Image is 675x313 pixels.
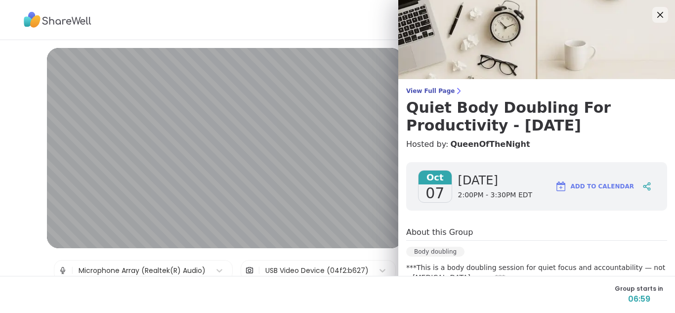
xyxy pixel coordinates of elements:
span: View Full Page [406,87,667,95]
h4: About this Group [406,226,473,238]
img: ShareWell Logo [24,8,91,31]
a: QueenOfTheNight [450,138,530,150]
img: ShareWell Logomark [555,180,567,192]
span: | [71,261,74,280]
h3: Quiet Body Doubling For Productivity - [DATE] [406,99,667,134]
h4: Hosted by: [406,138,667,150]
div: Body doubling [406,247,464,257]
span: Group starts in [615,284,663,293]
span: 06:59 [615,293,663,305]
span: 07 [425,184,444,202]
img: Microphone [58,261,67,280]
div: USB Video Device (04f2:b627) [265,266,369,276]
a: View Full PageQuiet Body Doubling For Productivity - [DATE] [406,87,667,134]
span: Add to Calendar [571,182,634,191]
span: [DATE] [458,173,533,188]
span: | [258,261,260,280]
span: Oct [419,171,452,184]
div: Microphone Array (Realtek(R) Audio) [79,266,206,276]
span: 2:00PM - 3:30PM EDT [458,190,533,200]
img: Camera [245,261,254,280]
button: Add to Calendar [550,175,638,198]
